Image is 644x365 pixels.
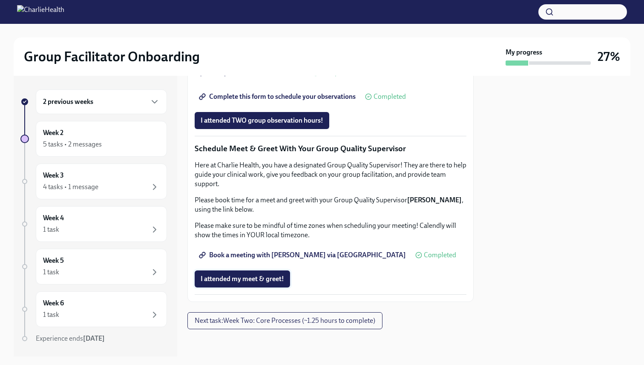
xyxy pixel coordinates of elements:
[43,256,64,265] h6: Week 5
[43,128,63,138] h6: Week 2
[43,182,98,192] div: 4 tasks • 1 message
[195,112,329,129] button: I attended TWO group observation hours!
[321,69,353,76] span: Completed
[20,291,167,327] a: Week 61 task
[43,97,93,106] h6: 2 previous weeks
[195,195,466,214] p: Please book time for a meet and greet with your Group Quality Supervisor , using the link below.
[24,48,200,65] h2: Group Facilitator Onboarding
[407,196,462,204] strong: [PERSON_NAME]
[20,164,167,199] a: Week 34 tasks • 1 message
[43,225,59,234] div: 1 task
[17,5,64,19] img: CharlieHealth
[374,93,406,100] span: Completed
[195,270,290,287] button: I attended my meet & greet!
[43,171,64,180] h6: Week 3
[598,49,620,64] h3: 27%
[43,213,64,223] h6: Week 4
[201,116,323,125] span: I attended TWO group observation hours!
[201,251,406,259] span: Book a meeting with [PERSON_NAME] via [GEOGRAPHIC_DATA]
[43,267,59,277] div: 1 task
[187,312,382,329] button: Next task:Week Two: Core Processes (~1.25 hours to complete)
[506,48,542,57] strong: My progress
[20,249,167,285] a: Week 51 task
[83,334,105,342] strong: [DATE]
[195,88,362,105] a: Complete this form to schedule your observations
[195,161,466,189] p: Here at Charlie Health, you have a designated Group Quality Supervisor! They are there to help gu...
[43,140,102,149] div: 5 tasks • 2 messages
[195,143,466,154] p: Schedule Meet & Greet With Your Group Quality Supervisor
[195,247,412,264] a: Book a meeting with [PERSON_NAME] via [GEOGRAPHIC_DATA]
[195,316,375,325] span: Next task : Week Two: Core Processes (~1.25 hours to complete)
[20,121,167,157] a: Week 25 tasks • 2 messages
[201,92,356,101] span: Complete this form to schedule your observations
[36,89,167,114] div: 2 previous weeks
[43,299,64,308] h6: Week 6
[201,275,284,283] span: I attended my meet & greet!
[20,206,167,242] a: Week 41 task
[424,252,456,259] span: Completed
[43,310,59,319] div: 1 task
[36,334,105,342] span: Experience ends
[195,221,466,240] p: Please make sure to be mindful of time zones when scheduling your meeting! Calendly will show the...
